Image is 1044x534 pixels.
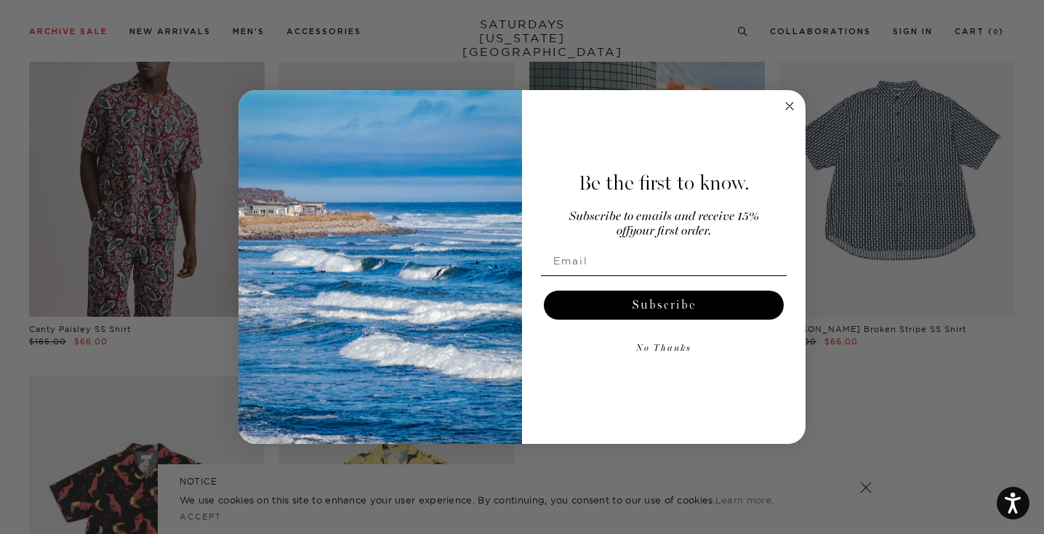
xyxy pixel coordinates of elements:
[569,211,759,223] span: Subscribe to emails and receive 15%
[541,334,787,363] button: No Thanks
[544,291,784,320] button: Subscribe
[541,246,787,275] input: Email
[630,225,711,238] span: your first order.
[617,225,630,238] span: off
[238,90,522,445] img: 125c788d-000d-4f3e-b05a-1b92b2a23ec9.jpeg
[579,171,750,195] span: Be the first to know.
[781,97,798,115] button: Close dialog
